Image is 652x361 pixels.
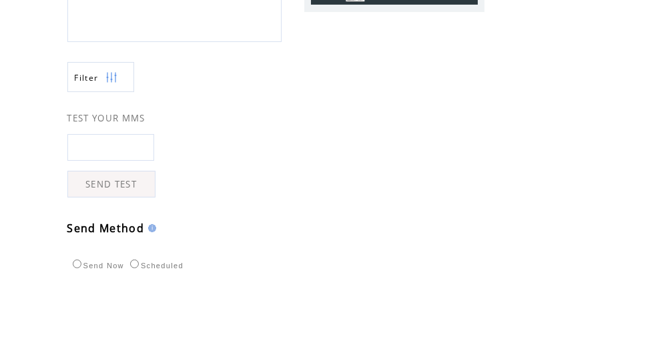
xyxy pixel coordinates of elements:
[130,260,139,268] input: Scheduled
[69,262,124,270] label: Send Now
[105,63,117,93] img: filters.png
[67,171,155,198] a: SEND TEST
[144,224,156,232] img: help.gif
[75,72,99,83] span: Show filters
[67,62,134,92] a: Filter
[67,221,145,236] span: Send Method
[127,262,184,270] label: Scheduled
[73,260,81,268] input: Send Now
[67,112,145,124] span: TEST YOUR MMS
